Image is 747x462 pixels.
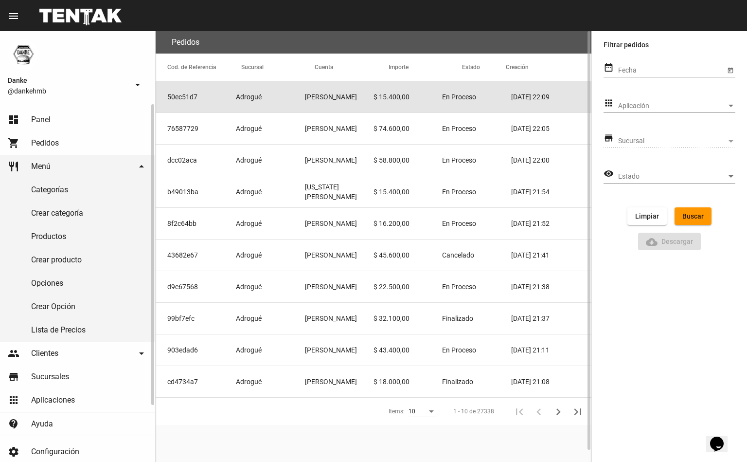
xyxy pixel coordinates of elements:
mat-cell: [DATE] 22:05 [511,113,591,144]
span: Estado [618,173,727,181]
mat-icon: settings [8,446,19,458]
mat-cell: $ 22.500,00 [373,271,442,302]
mat-cell: cd4734a7 [156,366,236,397]
mat-icon: arrow_drop_down [136,348,147,359]
span: Panel [31,115,51,125]
mat-cell: $ 16.200,00 [373,208,442,239]
mat-icon: people [8,348,19,359]
mat-cell: [PERSON_NAME] [305,240,373,271]
mat-cell: b49013ba [156,176,236,207]
mat-select: Sucursal [618,137,735,145]
mat-header-cell: Creación [506,54,591,81]
button: Última [568,402,587,421]
mat-icon: visibility [604,168,614,180]
span: @dankehmb [8,86,128,96]
span: Cancelado [442,250,474,260]
button: Buscar [675,207,711,225]
mat-icon: store [604,132,614,144]
mat-cell: $ 58.800,00 [373,145,442,176]
span: En Proceso [442,345,476,355]
span: Buscar [682,212,704,220]
mat-icon: apps [604,97,614,109]
mat-cell: [PERSON_NAME] [305,81,373,112]
span: Adrogué [236,314,262,323]
mat-cell: dcc02aca [156,145,236,176]
span: Adrogué [236,187,262,197]
label: Filtrar pedidos [604,39,735,51]
span: Adrogué [236,124,262,133]
span: Danke [8,74,128,86]
button: Anterior [529,402,549,421]
span: Adrogué [236,92,262,102]
mat-select: Items: [409,408,436,415]
mat-cell: 50ec51d7 [156,81,236,112]
mat-cell: $ 18.000,00 [373,366,442,397]
mat-cell: $ 15.400,00 [373,81,442,112]
mat-cell: [DATE] 22:09 [511,81,591,112]
mat-cell: [DATE] 21:08 [511,366,591,397]
span: Adrogué [236,250,262,260]
mat-cell: [DATE] 21:37 [511,303,591,334]
span: Adrogué [236,219,262,228]
mat-cell: [DATE] 21:52 [511,208,591,239]
mat-cell: [DATE] 21:38 [511,271,591,302]
mat-cell: $ 43.400,00 [373,334,442,366]
span: Aplicaciones [31,395,75,405]
mat-icon: shopping_cart [8,137,19,149]
span: Menú [31,162,51,171]
mat-icon: date_range [604,62,614,74]
span: En Proceso [442,124,476,133]
iframe: chat widget [706,423,737,452]
mat-cell: $ 74.600,00 [373,113,442,144]
mat-header-cell: Cuenta [315,54,389,81]
mat-cell: [PERSON_NAME] [305,208,373,239]
span: Adrogué [236,377,262,387]
span: Pedidos [31,138,59,148]
mat-cell: $ 15.400,00 [373,176,442,207]
mat-cell: [DATE] 21:54 [511,176,591,207]
mat-icon: restaurant [8,161,19,172]
span: Aplicación [618,102,727,110]
mat-cell: 76587729 [156,113,236,144]
mat-cell: 43682e67 [156,240,236,271]
span: Adrogué [236,282,262,292]
mat-cell: [PERSON_NAME] [305,303,373,334]
span: Finalizado [442,314,473,323]
mat-header-cell: Sucursal [241,54,315,81]
mat-cell: 99bf7efc [156,303,236,334]
mat-cell: [DATE] 21:41 [511,240,591,271]
mat-cell: $ 32.100,00 [373,303,442,334]
mat-cell: 8f2c64bb [156,208,236,239]
h3: Pedidos [172,36,199,49]
mat-cell: 903edad6 [156,334,236,366]
mat-icon: Descargar Reporte [646,236,658,248]
span: Adrogué [236,345,262,355]
span: Clientes [31,349,58,358]
span: Finalizado [442,377,473,387]
mat-cell: [PERSON_NAME] [305,334,373,366]
flou-section-header: Pedidos [156,31,591,54]
mat-header-cell: Estado [462,54,506,81]
span: Sucursales [31,372,69,382]
div: 1 - 10 de 27338 [453,407,494,416]
button: Descargar ReporteDescargar [638,233,701,250]
mat-cell: [DATE] 21:11 [511,334,591,366]
span: 10 [409,408,415,415]
mat-cell: [DATE] 22:00 [511,145,591,176]
mat-icon: apps [8,394,19,406]
mat-cell: [PERSON_NAME] [305,366,373,397]
button: Limpiar [627,207,667,225]
span: En Proceso [442,155,476,165]
mat-select: Aplicación [618,102,735,110]
span: En Proceso [442,92,476,102]
mat-cell: [PERSON_NAME] [305,271,373,302]
span: Ayuda [31,419,53,429]
mat-cell: [US_STATE][PERSON_NAME] [305,176,373,207]
button: Primera [510,402,529,421]
img: 1d4517d0-56da-456b-81f5-6111ccf01445.png [8,39,39,70]
mat-cell: [PERSON_NAME] [305,145,373,176]
mat-icon: store [8,371,19,383]
mat-header-cell: Cod. de Referencia [156,54,241,81]
mat-select: Estado [618,173,735,181]
mat-icon: arrow_drop_down [136,161,147,172]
